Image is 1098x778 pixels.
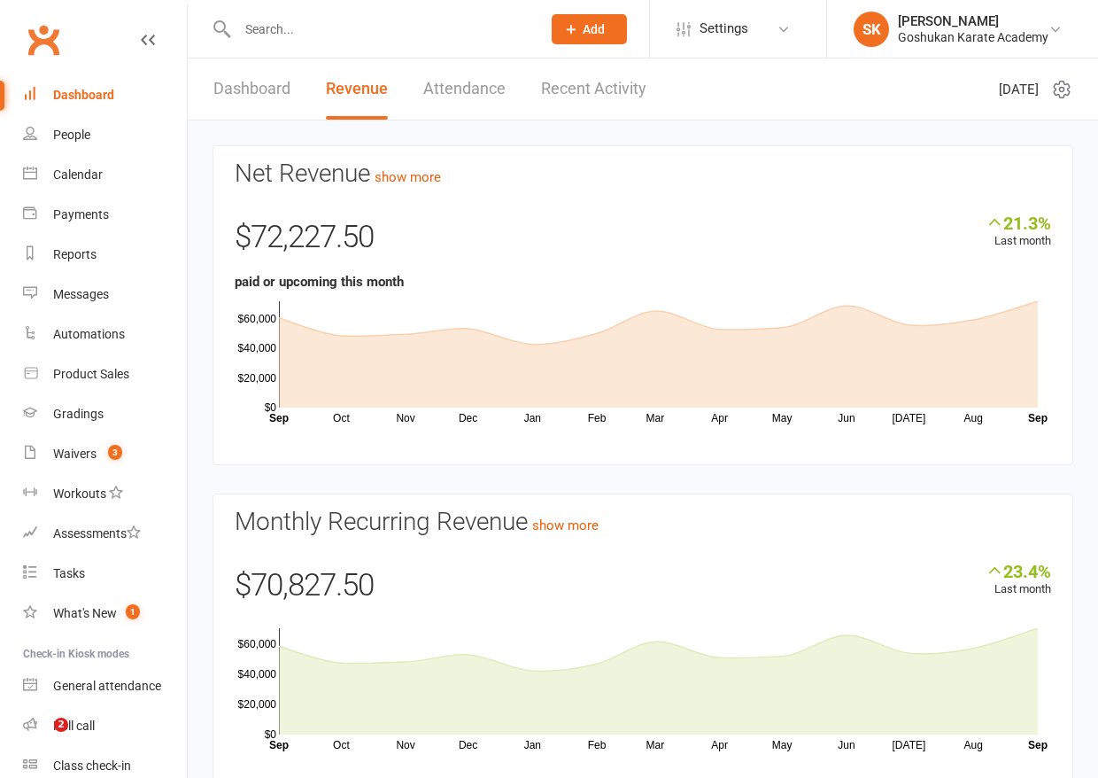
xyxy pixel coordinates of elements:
a: Automations [23,315,187,354]
a: Dashboard [213,58,290,120]
div: Workouts [53,486,106,501]
span: 3 [108,445,122,460]
div: Dashboard [53,88,114,102]
a: Waivers 3 [23,434,187,474]
a: What's New1 [23,594,187,634]
a: Revenue [326,58,388,120]
div: Reports [53,247,97,261]
div: People [53,128,90,142]
span: 2 [54,718,68,732]
h3: Monthly Recurring Revenue [235,509,1051,536]
a: General attendance kiosk mode [23,666,187,706]
a: Dashboard [23,75,187,115]
div: Roll call [53,719,95,733]
a: Messages [23,275,187,315]
a: Clubworx [21,18,66,62]
div: SK [854,12,889,47]
div: Messages [53,287,109,301]
div: Assessments [53,526,141,541]
a: show more [532,517,599,533]
a: Payments [23,195,187,235]
div: 21.3% [986,213,1051,232]
div: Calendar [53,167,103,182]
button: Add [552,14,627,44]
strong: paid or upcoming this month [235,274,404,290]
div: Tasks [53,566,85,580]
a: show more [375,169,441,185]
div: Waivers [53,447,97,461]
input: Search... [232,17,529,42]
iframe: Intercom live chat [18,718,60,760]
span: Settings [700,9,748,49]
div: Product Sales [53,367,129,381]
a: Tasks [23,554,187,594]
a: Workouts [23,474,187,514]
a: People [23,115,187,155]
div: Last month [986,561,1051,599]
a: Recent Activity [541,58,646,120]
span: 1 [126,604,140,619]
div: Payments [53,207,109,222]
a: Gradings [23,394,187,434]
div: What's New [53,606,117,620]
div: $72,227.50 [235,213,1051,271]
div: Class check-in [53,759,131,773]
div: 23.4% [986,561,1051,580]
a: Reports [23,235,187,275]
div: General attendance [53,679,161,693]
a: Attendance [423,58,506,120]
div: Goshukan Karate Academy [898,29,1048,45]
a: Assessments [23,514,187,554]
div: $70,827.50 [235,561,1051,619]
span: Add [583,22,605,36]
a: Calendar [23,155,187,195]
div: Gradings [53,407,104,421]
div: Last month [986,213,1051,251]
h3: Net Revenue [235,160,1051,188]
div: Automations [53,327,125,341]
a: Roll call [23,706,187,746]
div: [PERSON_NAME] [898,13,1048,29]
span: [DATE] [999,79,1039,100]
a: Product Sales [23,354,187,394]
